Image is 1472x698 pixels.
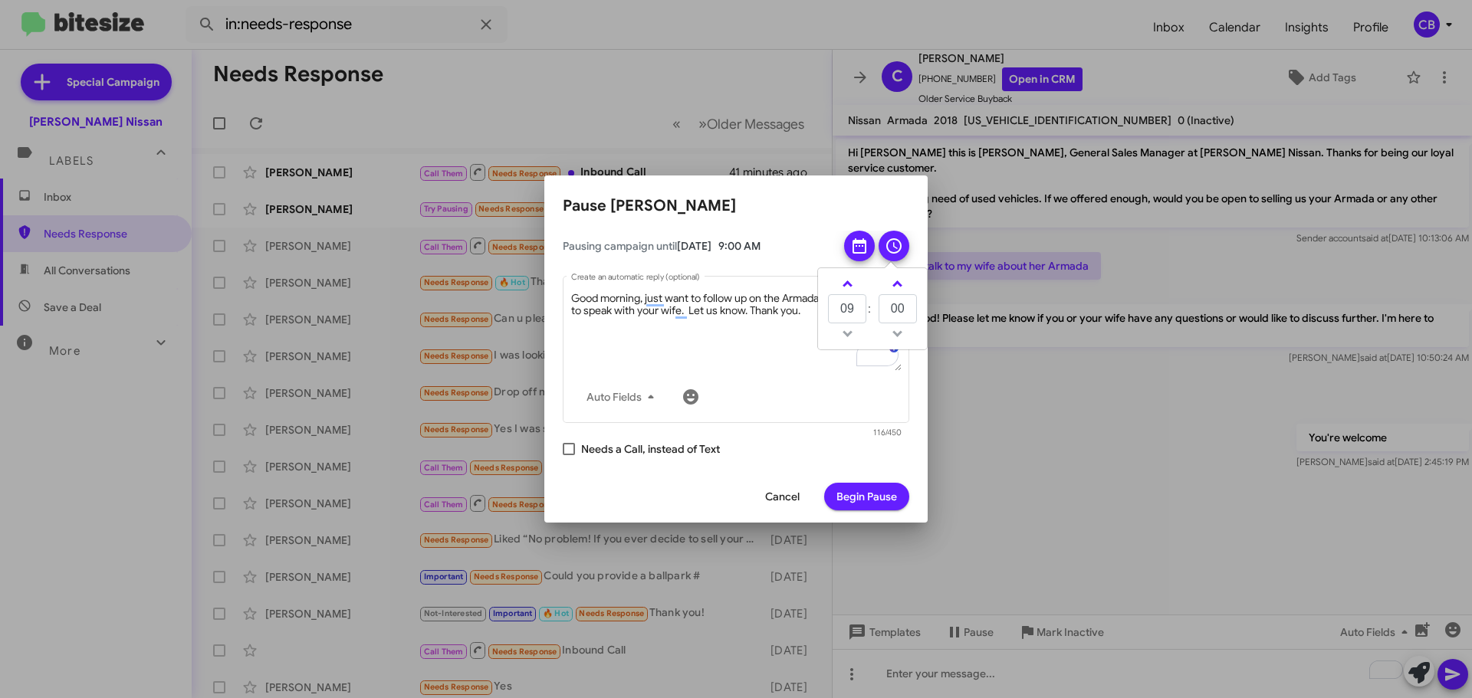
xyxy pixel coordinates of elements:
[677,239,711,253] span: [DATE]
[574,383,672,411] button: Auto Fields
[765,483,800,510] span: Cancel
[824,483,909,510] button: Begin Pause
[836,483,897,510] span: Begin Pause
[718,239,761,253] span: 9:00 AM
[571,291,902,371] textarea: To enrich screen reader interactions, please activate Accessibility in Grammarly extension settings
[867,293,878,324] td: :
[828,294,866,323] input: HH
[563,238,831,254] span: Pausing campaign until
[563,194,909,218] h2: Pause [PERSON_NAME]
[753,483,812,510] button: Cancel
[879,294,917,323] input: MM
[873,428,902,437] mat-hint: 116/450
[586,383,660,411] span: Auto Fields
[581,440,720,458] span: Needs a Call, instead of Text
